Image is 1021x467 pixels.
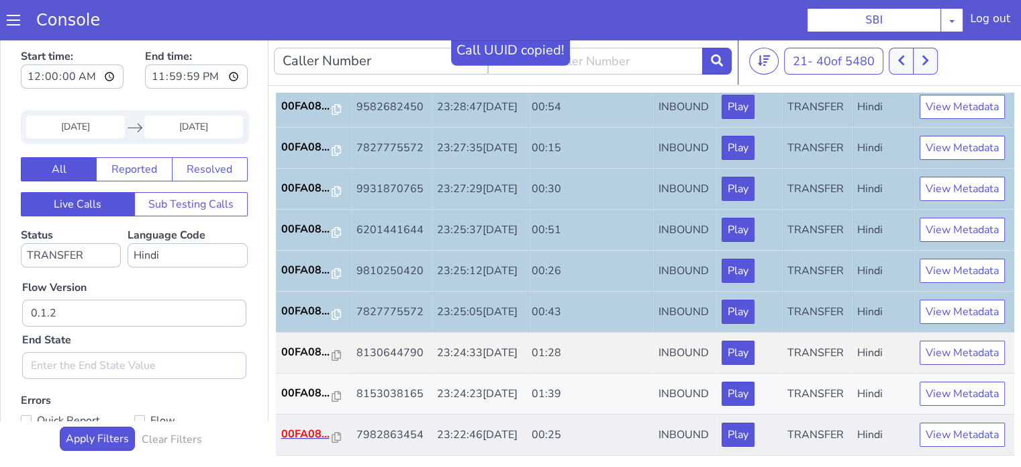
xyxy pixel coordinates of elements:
[920,99,1005,123] button: View Metadata
[281,184,332,200] p: 00FA08...
[920,263,1005,287] button: View Metadata
[142,396,202,409] h6: Clear Filters
[782,50,852,91] td: TRANSFER
[852,296,914,337] td: Hindi
[526,173,653,214] td: 00:51
[21,155,135,179] button: Live Calls
[20,11,116,30] a: Console
[351,173,432,214] td: 6201441644
[920,140,1005,164] button: View Metadata
[21,374,134,393] label: Quick Report
[281,61,332,77] p: 00FA08...
[782,132,852,173] td: TRANSFER
[526,132,653,173] td: 00:30
[351,255,432,296] td: 7827775572
[432,91,526,132] td: 23:27:35[DATE]
[526,91,653,132] td: 00:15
[351,214,432,255] td: 9810250420
[722,181,755,205] button: Play
[22,243,87,259] label: Flow Version
[281,225,332,241] p: 00FA08...
[351,132,432,173] td: 9931870765
[782,91,852,132] td: TRANSFER
[920,345,1005,369] button: View Metadata
[526,214,653,255] td: 00:26
[128,191,248,230] label: Language Code
[60,390,135,414] button: Apply Filters
[816,16,875,32] span: 40 of 5480
[351,50,432,91] td: 9582682450
[526,50,653,91] td: 00:54
[22,263,246,290] input: Enter the Flow Version ID
[432,255,526,296] td: 23:25:05[DATE]
[281,266,346,282] a: 00FA08...
[852,132,914,173] td: Hindi
[96,120,172,144] button: Reported
[134,155,248,179] button: Sub Testing Calls
[21,120,97,144] button: All
[920,304,1005,328] button: View Metadata
[782,214,852,255] td: TRANSFER
[782,255,852,296] td: TRANSFER
[722,222,755,246] button: Play
[281,389,332,405] p: 00FA08...
[281,184,346,200] a: 00FA08...
[722,140,755,164] button: Play
[782,337,852,378] td: TRANSFER
[526,378,653,419] td: 00:25
[144,79,243,101] input: End Date
[456,3,565,24] div: Call UUID copied!
[281,307,332,323] p: 00FA08...
[21,28,124,52] input: Start time:
[722,263,755,287] button: Play
[653,255,716,296] td: INBOUND
[432,214,526,255] td: 23:25:12[DATE]
[488,11,702,38] input: Enter the Caller Number
[653,214,716,255] td: INBOUND
[432,296,526,337] td: 23:24:33[DATE]
[653,337,716,378] td: INBOUND
[281,348,346,364] a: 00FA08...
[21,206,121,230] select: Status
[526,296,653,337] td: 01:28
[281,307,346,323] a: 00FA08...
[351,337,432,378] td: 8153038165
[782,296,852,337] td: TRANSFER
[970,11,1010,32] div: Log out
[432,132,526,173] td: 23:27:29[DATE]
[432,173,526,214] td: 23:25:37[DATE]
[22,295,71,311] label: End State
[852,214,914,255] td: Hindi
[653,132,716,173] td: INBOUND
[432,337,526,378] td: 23:24:23[DATE]
[281,102,346,118] a: 00FA08...
[281,225,346,241] a: 00FA08...
[281,143,332,159] p: 00FA08...
[852,337,914,378] td: Hindi
[21,191,121,230] label: Status
[920,222,1005,246] button: View Metadata
[653,296,716,337] td: INBOUND
[526,255,653,296] td: 00:43
[22,315,246,342] input: Enter the End State Value
[281,102,332,118] p: 00FA08...
[351,378,432,419] td: 7982863454
[782,378,852,419] td: TRANSFER
[722,58,755,82] button: Play
[920,181,1005,205] button: View Metadata
[852,50,914,91] td: Hindi
[722,386,755,410] button: Play
[145,7,248,56] label: End time:
[281,61,346,77] a: 00FA08...
[526,337,653,378] td: 01:39
[134,374,248,393] label: Flow
[784,11,883,38] button: 21- 40of 5480
[920,58,1005,82] button: View Metadata
[281,389,346,405] a: 00FA08...
[351,91,432,132] td: 7827775572
[145,28,248,52] input: End time:
[920,386,1005,410] button: View Metadata
[653,378,716,419] td: INBOUND
[26,79,125,101] input: Start Date
[852,173,914,214] td: Hindi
